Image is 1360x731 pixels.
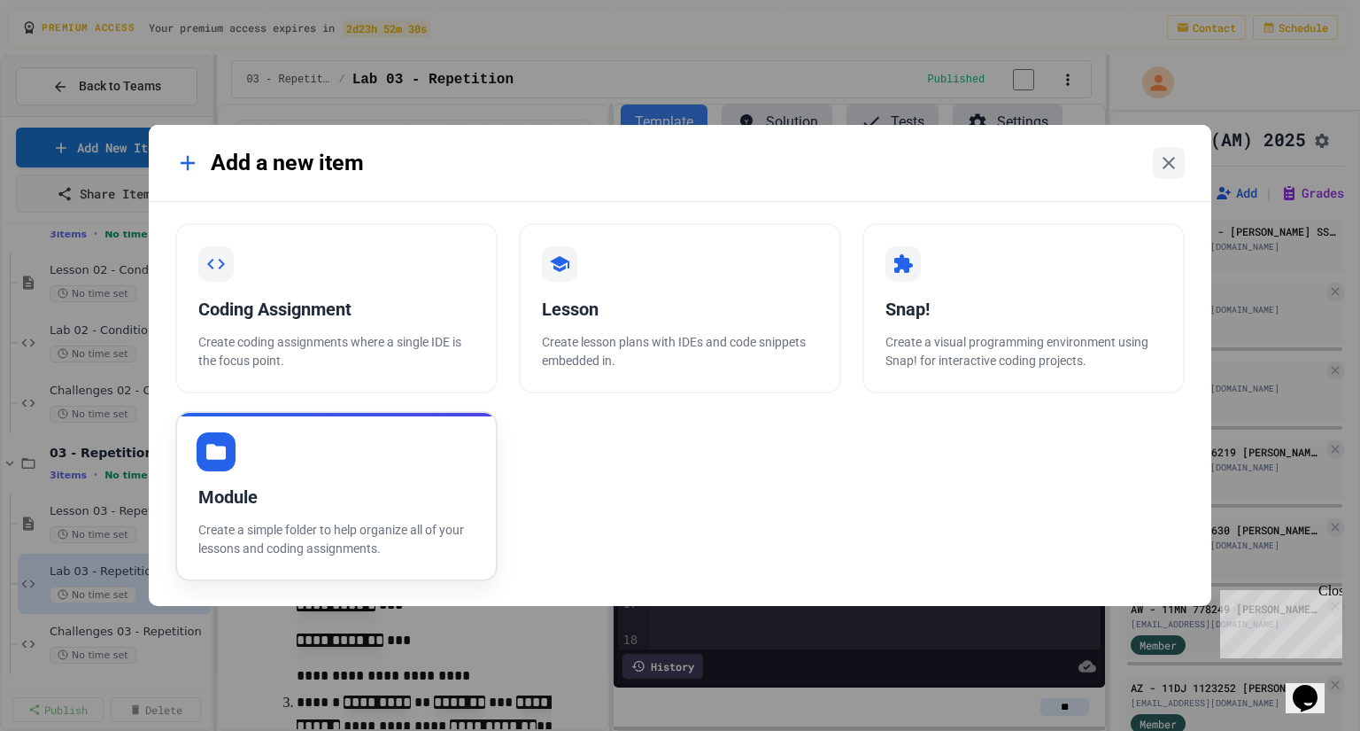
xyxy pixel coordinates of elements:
iframe: chat widget [1213,583,1342,658]
div: Module [198,484,475,510]
div: Chat with us now!Close [7,7,122,113]
p: Create a simple folder to help organize all of your lessons and coding assignments. [198,521,475,558]
p: Create coding assignments where a single IDE is the focus point. [198,333,475,370]
div: Coding Assignment [198,296,475,323]
div: Add a new item [175,146,364,180]
iframe: chat widget [1286,660,1342,713]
